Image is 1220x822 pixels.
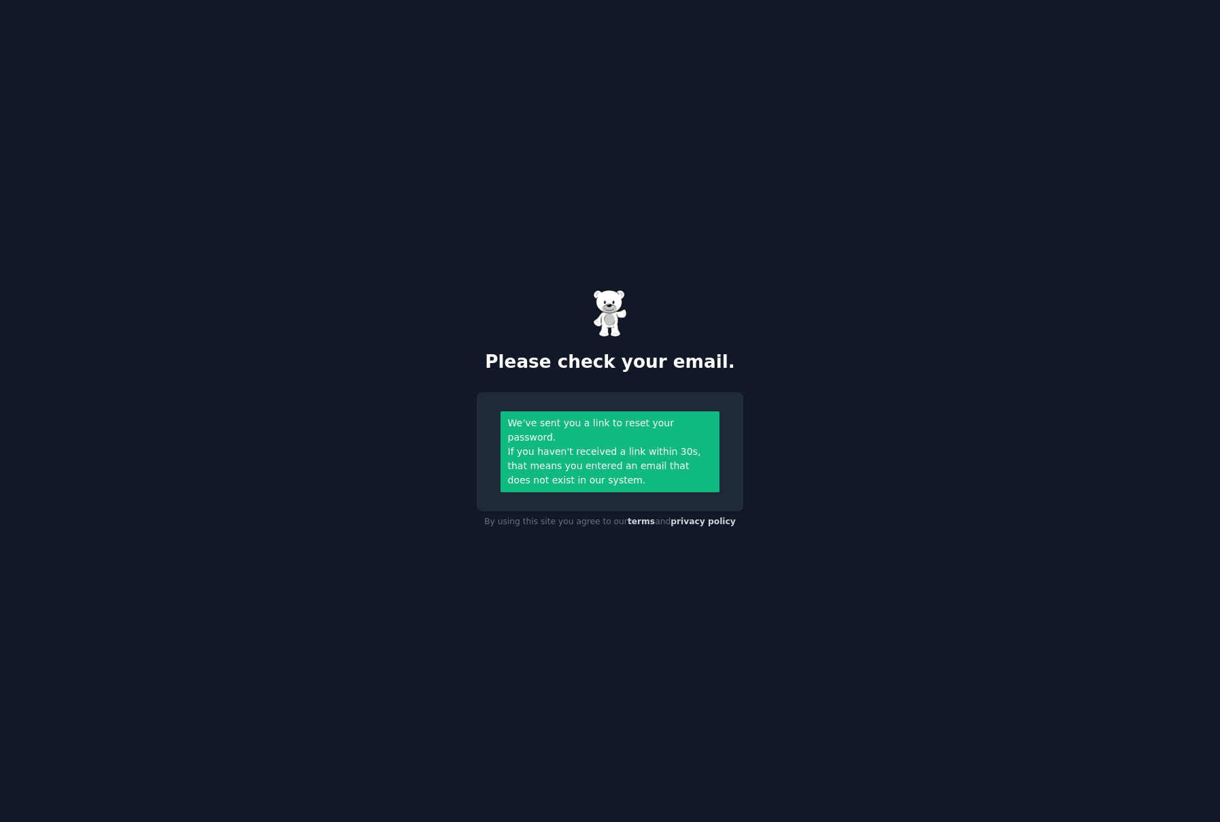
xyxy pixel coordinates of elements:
div: If you haven't received a link within 30s, that means you entered an email that does not exist in... [508,445,713,487]
h2: Please check your email. [477,352,743,373]
a: terms [628,517,655,526]
a: privacy policy [671,517,736,526]
div: By using this site you agree to our and [477,511,743,533]
img: Gummy Bear [593,290,627,337]
div: We’ve sent you a link to reset your password. [508,416,713,445]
